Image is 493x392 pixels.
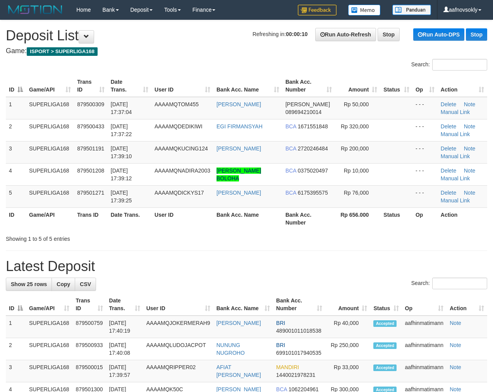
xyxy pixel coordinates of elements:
a: [PERSON_NAME] [216,190,261,196]
span: [DATE] 17:39:25 [111,190,132,204]
input: Search: [432,278,487,289]
td: SUPERLIGA168 [26,163,74,185]
a: Run Auto-DPS [413,28,464,41]
a: Delete [441,101,456,107]
td: 1 [6,97,26,119]
span: Accepted [373,320,397,327]
th: Bank Acc. Number [282,207,335,230]
td: Rp 250,000 [325,338,370,360]
td: SUPERLIGA168 [26,338,72,360]
td: 1 [6,316,26,338]
span: Copy 6175395575 to clipboard [298,190,328,196]
img: panduan.png [392,5,431,15]
span: AAAAMQDEDIKIWI [155,123,203,130]
td: [DATE] 17:39:57 [106,360,143,382]
th: Date Trans.: activate to sort column ascending [106,294,143,316]
span: AAAAMQDICKYS17 [155,190,204,196]
span: Copy 1671551848 to clipboard [298,123,328,130]
th: Bank Acc. Name: activate to sort column ascending [213,75,282,97]
th: Game/API [26,207,74,230]
a: Manual Link [441,131,470,137]
th: Bank Acc. Name [213,207,282,230]
th: Op: activate to sort column ascending [402,294,447,316]
a: Delete [441,168,456,174]
th: Status: activate to sort column ascending [380,75,412,97]
a: Delete [441,190,456,196]
a: [PERSON_NAME] [216,101,261,107]
span: Accepted [373,342,397,349]
label: Search: [411,59,487,71]
a: Stop [378,28,400,41]
th: ID [6,207,26,230]
a: Note [464,168,476,174]
td: SUPERLIGA168 [26,316,72,338]
th: Action: activate to sort column ascending [438,75,487,97]
a: AFIAT [PERSON_NAME] [216,364,261,378]
span: Rp 50,000 [344,101,369,107]
span: 879500433 [77,123,104,130]
td: 3 [6,141,26,163]
a: [PERSON_NAME] [216,145,261,152]
th: Action [438,207,487,230]
th: Bank Acc. Number: activate to sort column ascending [282,75,335,97]
a: Note [450,364,461,370]
a: Delete [441,123,456,130]
a: Note [450,342,461,348]
td: 879500015 [72,360,106,382]
td: 879500933 [72,338,106,360]
span: Accepted [373,364,397,371]
th: Trans ID: activate to sort column ascending [74,75,108,97]
span: 879501208 [77,168,104,174]
a: [PERSON_NAME] BOLOHA [216,168,261,181]
a: Stop [466,28,487,41]
h4: Game: [6,47,487,55]
th: Date Trans.: activate to sort column ascending [108,75,151,97]
div: Showing 1 to 5 of 5 entries [6,232,199,243]
td: [DATE] 17:40:19 [106,316,143,338]
td: SUPERLIGA168 [26,97,74,119]
td: aafhinmatimann [402,316,447,338]
td: 4 [6,163,26,185]
th: User ID: activate to sort column ascending [143,294,213,316]
td: - - - [412,185,438,207]
td: 879500759 [72,316,106,338]
strong: 00:00:10 [286,31,307,37]
th: Game/API: activate to sort column ascending [26,75,74,97]
td: - - - [412,119,438,141]
th: Game/API: activate to sort column ascending [26,294,72,316]
td: Rp 40,000 [325,316,370,338]
td: 2 [6,119,26,141]
td: SUPERLIGA168 [26,185,74,207]
a: Manual Link [441,197,470,204]
span: [PERSON_NAME] [285,101,330,107]
span: Copy 0375020497 to clipboard [298,168,328,174]
img: Feedback.jpg [298,5,337,16]
a: [PERSON_NAME] [216,320,261,326]
td: aafhinmatimann [402,360,447,382]
th: User ID [151,207,213,230]
span: BRI [276,342,285,348]
span: Copy 2720246484 to clipboard [298,145,328,152]
span: AAAAMQNADIRA2003 [155,168,210,174]
span: Show 25 rows [11,281,47,287]
th: ID: activate to sort column descending [6,294,26,316]
span: [DATE] 17:37:22 [111,123,132,137]
td: 5 [6,185,26,207]
th: Rp 656.000 [335,207,380,230]
a: Manual Link [441,153,470,159]
span: 879501271 [77,190,104,196]
span: BCA [285,145,296,152]
span: BCA [285,168,296,174]
span: [DATE] 17:37:04 [111,101,132,115]
span: ISPORT > SUPERLIGA168 [27,47,98,56]
td: aafhinmatimann [402,338,447,360]
span: BRI [276,320,285,326]
span: Rp 200,000 [341,145,369,152]
input: Search: [432,59,487,71]
th: Amount: activate to sort column ascending [335,75,380,97]
span: Rp 76,000 [344,190,369,196]
th: Bank Acc. Number: activate to sort column ascending [273,294,325,316]
a: NUNUNG NUGROHO [216,342,245,356]
td: - - - [412,141,438,163]
a: Note [464,145,476,152]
